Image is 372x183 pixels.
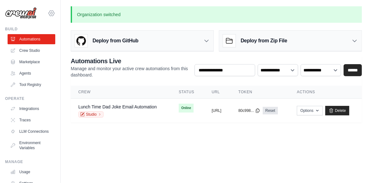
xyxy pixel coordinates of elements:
a: Delete [325,106,350,115]
img: Logo [5,7,37,19]
a: LLM Connections [8,126,55,137]
p: Organization switched [71,6,362,23]
button: 80c998... [238,108,260,113]
a: Traces [8,115,55,125]
a: Environment Variables [8,138,55,153]
h2: Automations Live [71,57,189,65]
h3: Deploy from GitHub [93,37,138,45]
h3: Deploy from Zip File [241,37,287,45]
a: Tool Registry [8,80,55,90]
iframe: Chat Widget [340,153,372,183]
a: Usage [8,167,55,177]
div: Build [5,27,55,32]
a: Studio [78,111,104,118]
div: Operate [5,96,55,101]
span: Online [179,104,194,113]
p: Manage and monitor your active crew automations from this dashboard. [71,65,189,78]
a: Automations [8,34,55,44]
a: Crew Studio [8,46,55,56]
a: Reset [263,107,278,114]
a: Integrations [8,104,55,114]
div: Manage [5,159,55,164]
img: GitHub Logo [75,34,87,47]
th: URL [204,86,231,99]
th: Actions [289,86,362,99]
a: Agents [8,68,55,78]
a: Marketplace [8,57,55,67]
th: Crew [71,86,171,99]
a: Lunch Time Dad Joke Email Automation [78,104,157,109]
button: Options [297,106,322,115]
th: Status [171,86,204,99]
th: Token [231,86,289,99]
